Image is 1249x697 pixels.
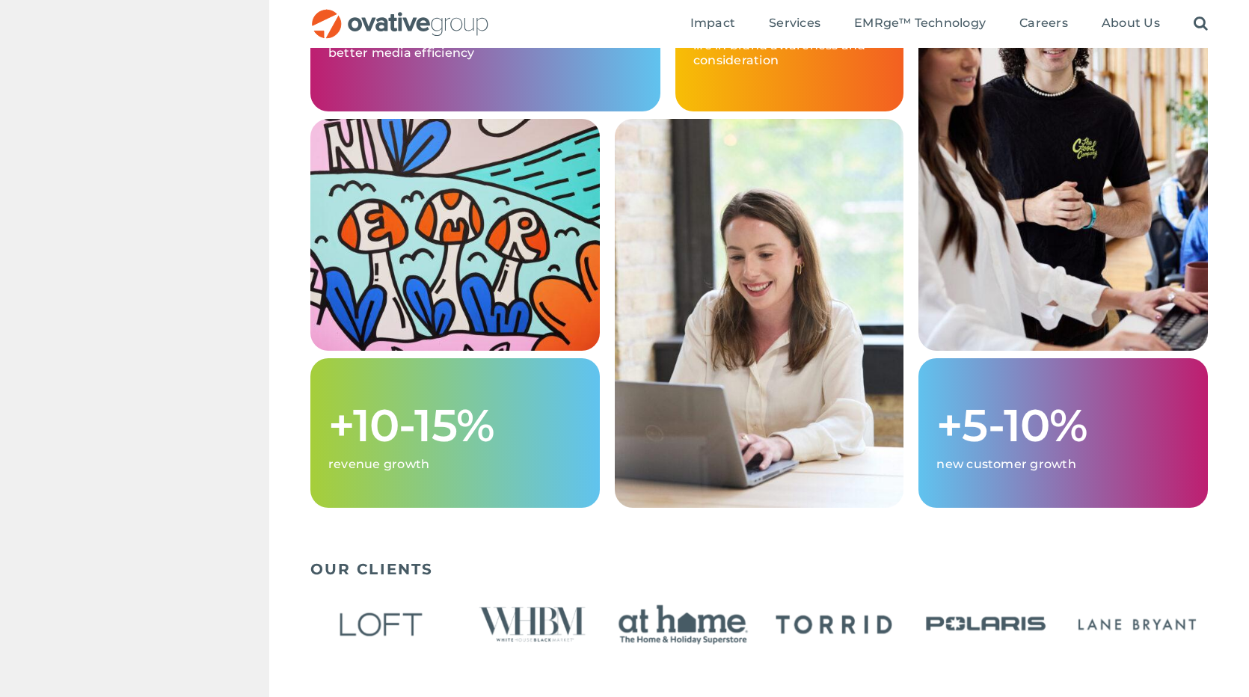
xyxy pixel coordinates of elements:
[310,560,1208,578] h5: OUR CLIENTS
[1194,16,1208,32] a: Search
[328,457,582,472] p: revenue growth
[328,46,642,61] p: better media efficiency
[854,16,986,32] a: EMRge™ Technology
[936,457,1190,472] p: new customer growth
[854,16,986,31] span: EMRge™ Technology
[613,595,754,657] div: 21 / 24
[310,595,452,657] div: 19 / 24
[769,16,820,32] a: Services
[690,16,735,32] a: Impact
[915,595,1056,657] div: 23 / 24
[690,16,735,31] span: Impact
[693,38,886,68] p: life in brand awareness and consideration
[310,7,490,22] a: OG_Full_horizontal_RGB
[615,119,904,508] img: EMR – Grid 2
[1019,16,1068,32] a: Careers
[1102,16,1160,31] span: About Us
[769,16,820,31] span: Services
[936,402,1190,449] h1: +5-10%
[1067,595,1208,657] div: 24 / 24
[1102,16,1160,32] a: About Us
[310,119,600,351] img: EMR – Grid 1
[328,402,582,449] h1: +10-15%
[1019,16,1068,31] span: Careers
[764,595,905,657] div: 22 / 24
[461,595,603,657] div: 20 / 24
